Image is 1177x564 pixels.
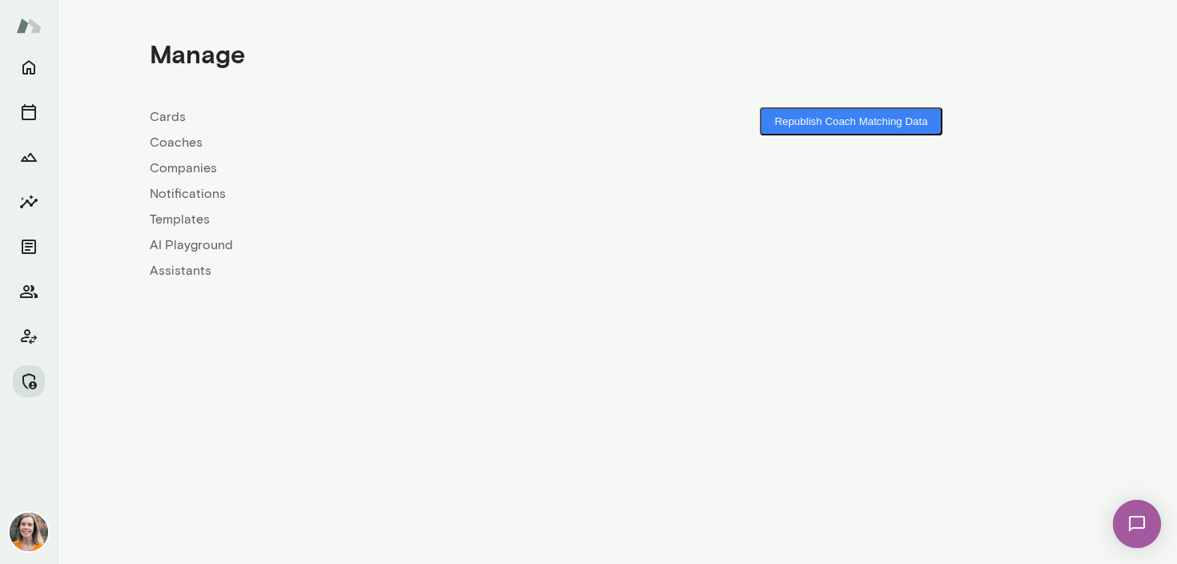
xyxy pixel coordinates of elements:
button: Republish Coach Matching Data [760,107,942,135]
a: Cards [150,107,617,127]
button: Documents [13,231,45,263]
a: AI Playground [150,236,617,255]
button: Sessions [13,96,45,128]
button: Members [13,276,45,308]
button: Insights [13,186,45,218]
button: Home [13,51,45,83]
a: Coaches [150,133,617,152]
button: Manage [13,365,45,397]
button: Client app [13,320,45,352]
a: Assistants [150,261,617,280]
h4: Manage [150,38,245,69]
button: Growth Plan [13,141,45,173]
a: Companies [150,159,617,178]
img: Mento [16,10,42,41]
a: Notifications [150,184,617,203]
a: Templates [150,210,617,229]
img: Carrie Kelly [10,513,48,551]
